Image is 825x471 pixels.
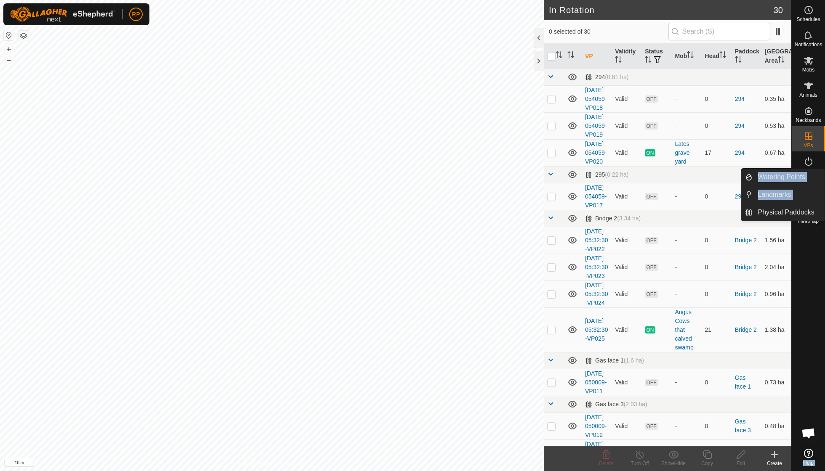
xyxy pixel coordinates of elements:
span: OFF [645,237,657,244]
span: (0.22 ha) [605,171,628,178]
p-sorticon: Activate to sort [556,53,562,59]
span: OFF [645,379,657,386]
a: [DATE] 05:32:30-VP022 [585,228,608,252]
td: 0.53 ha [761,112,791,139]
a: Bridge 2 [735,291,757,297]
span: OFF [645,264,657,271]
span: ON [645,326,655,333]
span: VPs [804,143,813,148]
a: [DATE] 054059-VP017 [585,184,607,209]
p-sorticon: Activate to sort [687,53,694,59]
div: 294 [585,74,628,81]
p-sorticon: Activate to sort [778,57,785,64]
input: Search (S) [668,23,770,40]
th: Validity [612,44,641,69]
div: - [675,263,698,272]
h2: In Rotation [549,5,774,15]
span: Notifications [795,42,822,47]
div: Lates grave yard [675,140,698,166]
th: Mob [671,44,701,69]
a: [DATE] 050009-VP012 [585,414,607,438]
span: (0.81 ha) [605,74,628,80]
a: Bridge 2 [735,237,757,243]
div: 295 [585,171,628,178]
a: Help [792,445,825,469]
a: [DATE] 050009-VP011 [585,370,607,394]
td: 0.67 ha [761,139,791,166]
div: Gas face 3 [585,401,647,408]
span: Animals [799,93,817,98]
span: OFF [645,193,657,200]
a: [DATE] 05:32:30-VP024 [585,282,608,306]
td: 0 [702,112,732,139]
p-sorticon: Activate to sort [719,53,726,59]
a: [DATE] 05:32:30-VP023 [585,255,608,279]
span: 0 selected of 30 [549,27,668,36]
div: - [675,95,698,103]
a: [DATE] 05:32:30-VP025 [585,318,608,342]
a: Gas face 3 [735,418,751,434]
td: 0 [702,369,732,396]
td: 0 [702,439,732,466]
div: - [675,422,698,431]
td: 21 [702,307,732,352]
button: Reset Map [4,30,14,40]
a: Contact Us [280,460,305,468]
span: 30 [774,4,783,16]
td: 17 [702,139,732,166]
a: 294 [735,122,745,129]
td: 0.96 ha [761,280,791,307]
span: (1.6 ha) [624,357,644,364]
span: (2.03 ha) [624,401,647,407]
div: Open chat [796,421,821,446]
span: (3.34 ha) [617,215,641,222]
span: OFF [645,95,657,103]
div: Edit [724,460,758,467]
td: 0.48 ha [761,413,791,439]
td: Valid [612,307,641,352]
p-sorticon: Activate to sort [735,57,742,64]
td: Valid [612,369,641,396]
div: - [675,192,698,201]
button: + [4,44,14,54]
div: - [675,378,698,387]
th: Status [641,44,671,69]
div: Show/Hide [657,460,690,467]
div: - [675,236,698,245]
span: Heatmap [798,219,819,224]
th: [GEOGRAPHIC_DATA] Area [761,44,791,69]
td: 0.35 ha [761,85,791,112]
a: 294 [735,149,745,156]
span: Neckbands [796,118,821,123]
th: Head [702,44,732,69]
span: OFF [645,291,657,298]
div: Copy [690,460,724,467]
p-sorticon: Activate to sort [645,57,652,64]
a: Gas face 1 [735,374,751,390]
span: Delete [599,460,614,466]
div: - [675,122,698,130]
td: Valid [612,183,641,210]
td: 1.04 ha [761,439,791,466]
td: Valid [612,139,641,166]
a: [DATE] 050009-VP013 [585,441,607,465]
div: Gas face 1 [585,357,644,364]
td: 1.38 ha [761,307,791,352]
a: Privacy Policy [239,460,270,468]
a: [DATE] 054059-VP018 [585,87,607,111]
td: 0 [702,280,732,307]
td: 0.73 ha [761,369,791,396]
td: 0 [702,227,732,254]
th: Paddock [732,44,761,69]
td: Valid [612,85,641,112]
td: 0 [702,85,732,112]
div: Turn Off [623,460,657,467]
td: 0 [702,413,732,439]
td: Valid [612,227,641,254]
td: Valid [612,254,641,280]
a: [DATE] 054059-VP019 [585,114,607,138]
span: Mobs [802,67,814,72]
img: Gallagher Logo [10,7,115,22]
td: Valid [612,112,641,139]
td: 0 [702,254,732,280]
